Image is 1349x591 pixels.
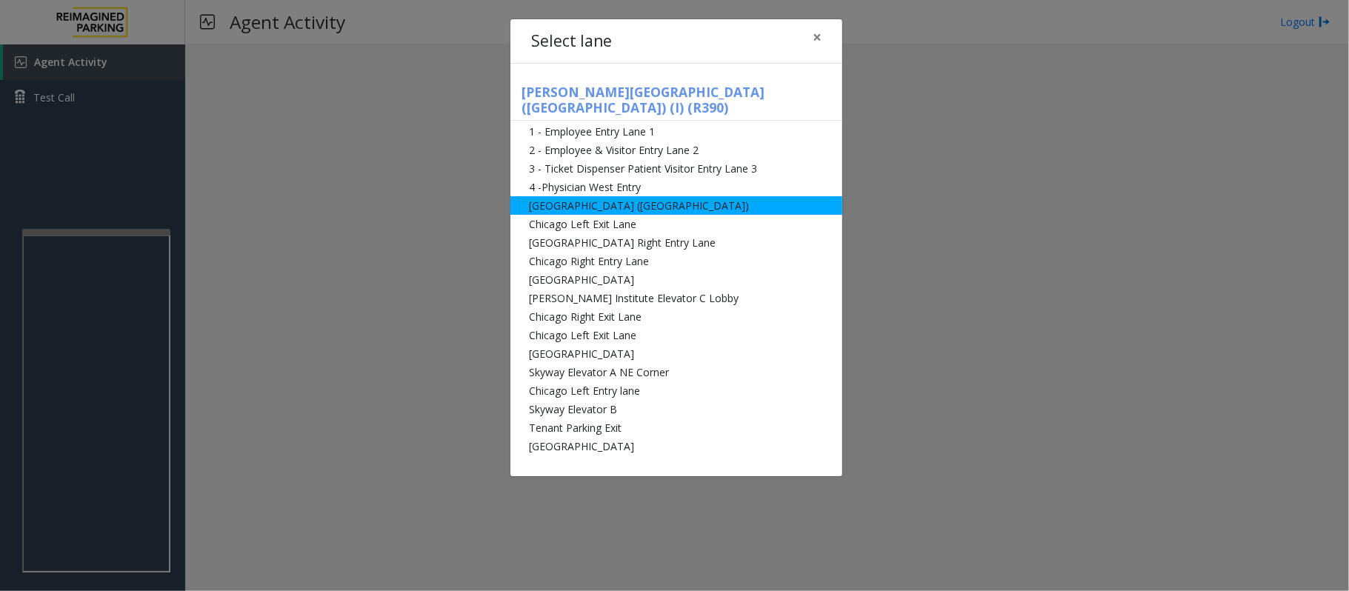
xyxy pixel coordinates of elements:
li: 2 - Employee & Visitor Entry Lane 2 [510,141,842,159]
li: Chicago Right Entry Lane [510,252,842,270]
li: [GEOGRAPHIC_DATA] Right Entry Lane [510,233,842,252]
h4: Select lane [531,30,612,53]
li: 3 - Ticket Dispenser Patient Visitor Entry Lane 3 [510,159,842,178]
li: Skyway Elevator A NE Corner [510,363,842,381]
li: [GEOGRAPHIC_DATA] ([GEOGRAPHIC_DATA]) [510,196,842,215]
h5: [PERSON_NAME][GEOGRAPHIC_DATA] ([GEOGRAPHIC_DATA]) (I) (R390) [510,84,842,121]
li: [GEOGRAPHIC_DATA] [510,344,842,363]
span: × [813,27,822,47]
li: 1 - Employee Entry Lane 1 [510,122,842,141]
li: [PERSON_NAME] Institute Elevator C Lobby [510,289,842,307]
li: Chicago Left Entry lane [510,381,842,400]
li: Chicago Left Exit Lane [510,215,842,233]
button: Close [802,19,832,56]
li: Skyway Elevator B [510,400,842,418]
li: [GEOGRAPHIC_DATA] [510,270,842,289]
li: Chicago Right Exit Lane [510,307,842,326]
li: 4 -Physician West Entry [510,178,842,196]
li: [GEOGRAPHIC_DATA] [510,437,842,455]
li: Chicago Left Exit Lane [510,326,842,344]
li: Tenant Parking Exit [510,418,842,437]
